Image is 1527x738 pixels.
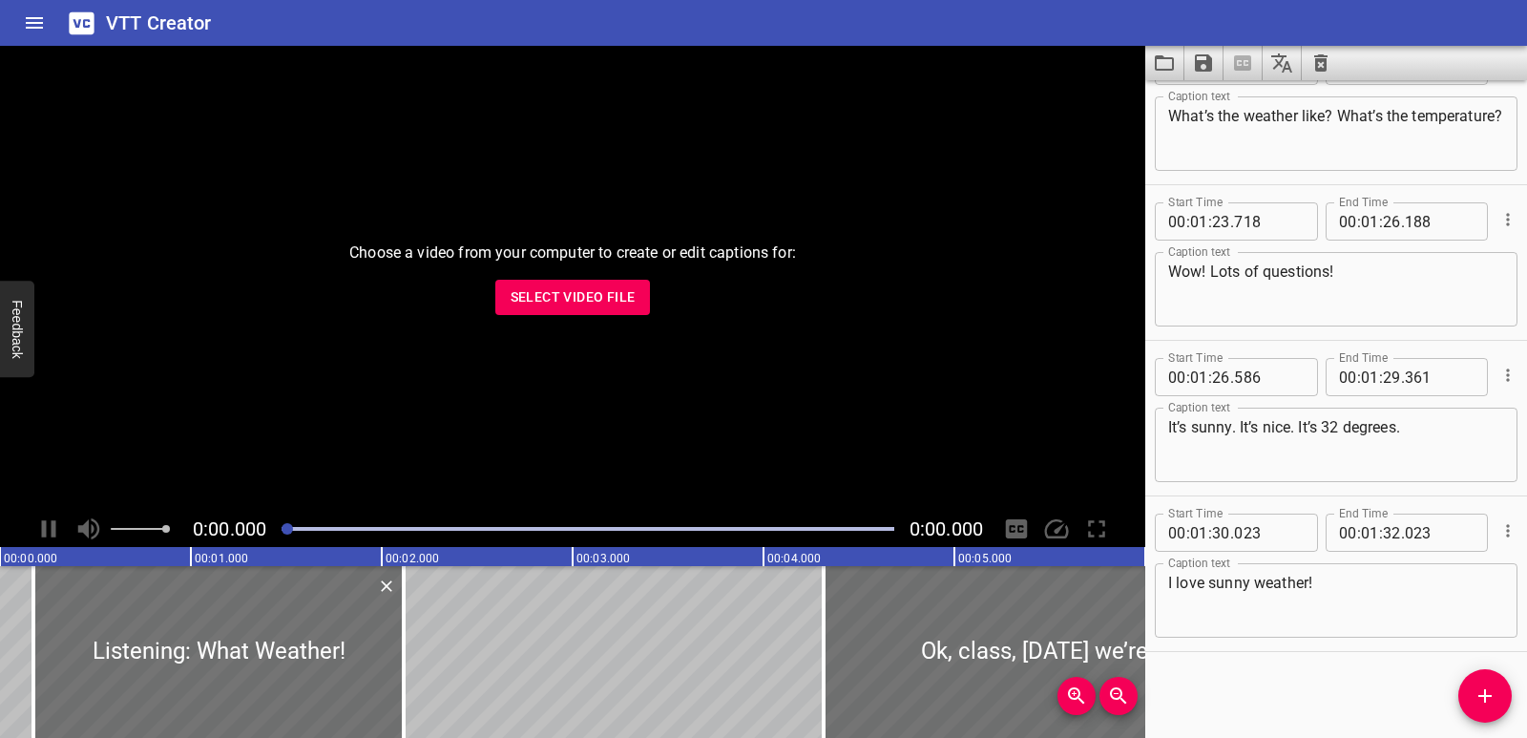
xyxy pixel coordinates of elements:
[1208,202,1212,241] span: :
[1496,518,1520,543] button: Cue Options
[1496,207,1520,232] button: Cue Options
[1234,358,1304,396] input: 586
[1383,202,1401,241] input: 26
[910,517,983,540] span: Video Duration
[1078,511,1115,547] div: Toggle Full Screen
[1357,202,1361,241] span: :
[1383,358,1401,396] input: 29
[1212,358,1230,396] input: 26
[374,574,399,599] button: Delete
[1190,358,1208,396] input: 01
[1186,514,1190,552] span: :
[1379,358,1383,396] span: :
[193,517,266,540] span: Current Time
[1496,363,1520,388] button: Cue Options
[1099,677,1138,715] button: Zoom Out
[195,552,248,565] text: 00:01.000
[1153,52,1176,74] svg: Load captions from file
[1208,514,1212,552] span: :
[1186,358,1190,396] span: :
[1263,46,1302,80] button: Translate captions
[1190,202,1208,241] input: 01
[1383,514,1401,552] input: 32
[282,527,894,531] div: Play progress
[1458,669,1512,723] button: Add Cue
[1357,514,1361,552] span: :
[1190,514,1208,552] input: 01
[1192,52,1215,74] svg: Save captions to file
[1168,514,1186,552] input: 00
[1168,263,1504,317] textarea: Wow! Lots of questions!
[1230,514,1234,552] span: .
[349,242,796,264] p: Choose a video from your computer to create or edit captions for:
[1168,574,1504,628] textarea: I love sunny weather!
[1224,46,1263,80] span: Select a video in the pane to the left, then you can automatically extract captions.
[1057,677,1096,715] button: Zoom In
[1234,202,1304,241] input: 718
[1145,46,1184,80] button: Load captions from file
[998,511,1035,547] div: Hide/Show Captions
[1038,511,1075,547] div: Playback Speed
[511,285,636,309] span: Select Video File
[1168,418,1504,473] textarea: It’s sunny. It’s nice. It’s 32 degrees.
[4,552,57,565] text: 00:00.000
[1496,506,1517,556] div: Cue Options
[1379,202,1383,241] span: :
[1230,202,1234,241] span: .
[386,552,439,565] text: 00:02.000
[1361,514,1379,552] input: 01
[1405,514,1475,552] input: 023
[1401,514,1405,552] span: .
[1208,358,1212,396] span: :
[1168,202,1186,241] input: 00
[106,8,212,38] h6: VTT Creator
[1309,52,1332,74] svg: Clear captions
[1401,358,1405,396] span: .
[1339,514,1357,552] input: 00
[1361,358,1379,396] input: 01
[1401,202,1405,241] span: .
[1186,202,1190,241] span: :
[1168,358,1186,396] input: 00
[767,552,821,565] text: 00:04.000
[1379,514,1383,552] span: :
[1405,358,1475,396] input: 361
[1496,195,1517,244] div: Cue Options
[1184,46,1224,80] button: Save captions to file
[1270,52,1293,74] svg: Translate captions
[1302,46,1340,80] button: Clear captions
[1230,358,1234,396] span: .
[1212,514,1230,552] input: 30
[1405,202,1475,241] input: 188
[1212,202,1230,241] input: 23
[576,552,630,565] text: 00:03.000
[495,280,651,315] button: Select Video File
[1339,358,1357,396] input: 00
[1496,350,1517,400] div: Cue Options
[958,552,1012,565] text: 00:05.000
[374,574,396,599] div: Delete Cue
[1357,358,1361,396] span: :
[1339,202,1357,241] input: 00
[1168,107,1504,161] textarea: What’s the weather like? What’s the temperature?
[1234,514,1304,552] input: 023
[1361,202,1379,241] input: 01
